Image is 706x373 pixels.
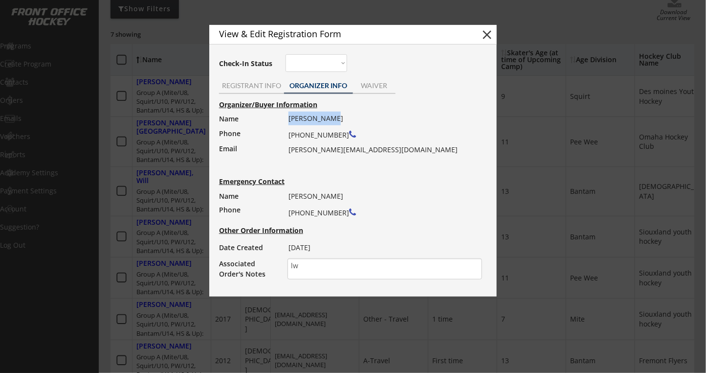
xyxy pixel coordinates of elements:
div: Other Order Information [219,227,492,234]
div: ORGANIZER INFO [284,82,353,89]
div: Check-In Status [219,60,274,67]
button: close [480,27,494,42]
div: Organizer/Buyer Information [219,101,492,108]
div: [DATE] [288,241,476,255]
div: REGISTRANT INFO [219,82,284,89]
div: [PERSON_NAME] [PHONE_NUMBER] [PERSON_NAME][EMAIL_ADDRESS][DOMAIN_NAME] [288,112,476,157]
div: View & Edit Registration Form [219,29,463,38]
div: [PERSON_NAME] [PHONE_NUMBER] [288,189,476,221]
div: Name Phone Email [219,112,278,172]
div: Emergency Contact [219,178,294,185]
div: Name Phone [219,189,278,217]
div: WAIVER [353,82,396,89]
div: Associated Order's Notes [219,258,278,279]
div: Date Created [219,241,278,255]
